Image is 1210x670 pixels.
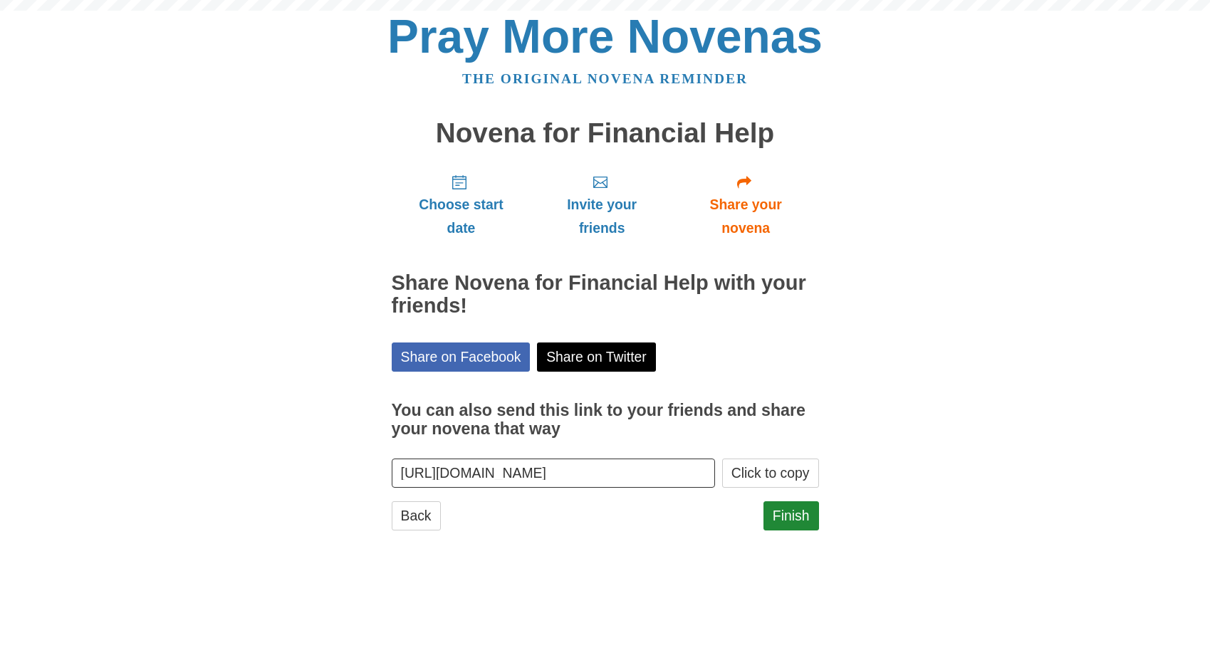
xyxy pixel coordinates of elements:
span: Choose start date [406,193,517,240]
a: Invite your friends [531,162,672,247]
h3: You can also send this link to your friends and share your novena that way [392,402,819,438]
h1: Novena for Financial Help [392,118,819,149]
a: Share on Twitter [537,342,656,372]
button: Click to copy [722,459,819,488]
a: Pray More Novenas [387,10,823,63]
a: Share your novena [673,162,819,247]
a: Share on Facebook [392,342,531,372]
a: Finish [763,501,819,530]
a: Back [392,501,441,530]
a: The original novena reminder [462,71,748,86]
a: Choose start date [392,162,531,247]
span: Share your novena [687,193,805,240]
span: Invite your friends [545,193,658,240]
h2: Share Novena for Financial Help with your friends! [392,272,819,318]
